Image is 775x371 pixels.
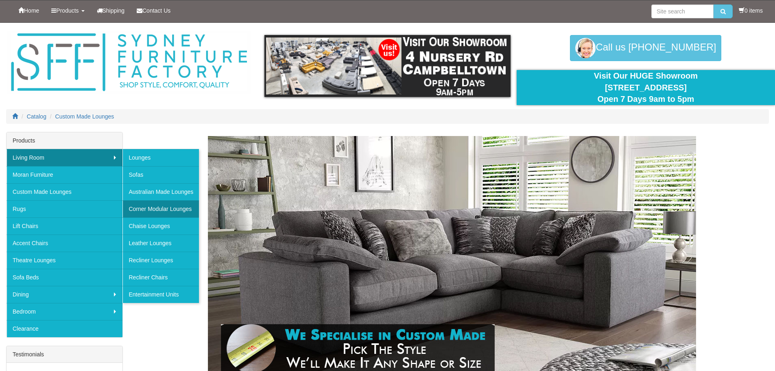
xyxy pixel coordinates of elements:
[55,113,114,120] a: Custom Made Lounges
[91,0,131,21] a: Shipping
[7,217,122,235] a: Lift Chairs
[122,235,199,252] a: Leather Lounges
[523,70,769,105] div: Visit Our HUGE Showroom [STREET_ADDRESS] Open 7 Days 9am to 5pm
[27,113,46,120] a: Catalog
[651,4,714,18] input: Site search
[7,132,122,149] div: Products
[122,286,199,303] a: Entertainment Units
[12,0,45,21] a: Home
[7,31,251,94] img: Sydney Furniture Factory
[122,252,199,269] a: Recliner Lounges
[122,200,199,217] a: Corner Modular Lounges
[7,149,122,166] a: Living Room
[7,320,122,337] a: Clearance
[122,166,199,183] a: Sofas
[122,269,199,286] a: Recliner Chairs
[122,149,199,166] a: Lounges
[264,35,511,97] img: showroom.gif
[7,235,122,252] a: Accent Chairs
[7,200,122,217] a: Rugs
[56,7,79,14] span: Products
[7,166,122,183] a: Moran Furniture
[7,346,122,363] div: Testimonials
[739,7,763,15] li: 0 items
[7,252,122,269] a: Theatre Lounges
[103,7,125,14] span: Shipping
[24,7,39,14] span: Home
[45,0,90,21] a: Products
[7,303,122,320] a: Bedroom
[7,183,122,200] a: Custom Made Lounges
[122,183,199,200] a: Australian Made Lounges
[142,7,170,14] span: Contact Us
[7,269,122,286] a: Sofa Beds
[122,217,199,235] a: Chaise Lounges
[131,0,177,21] a: Contact Us
[7,286,122,303] a: Dining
